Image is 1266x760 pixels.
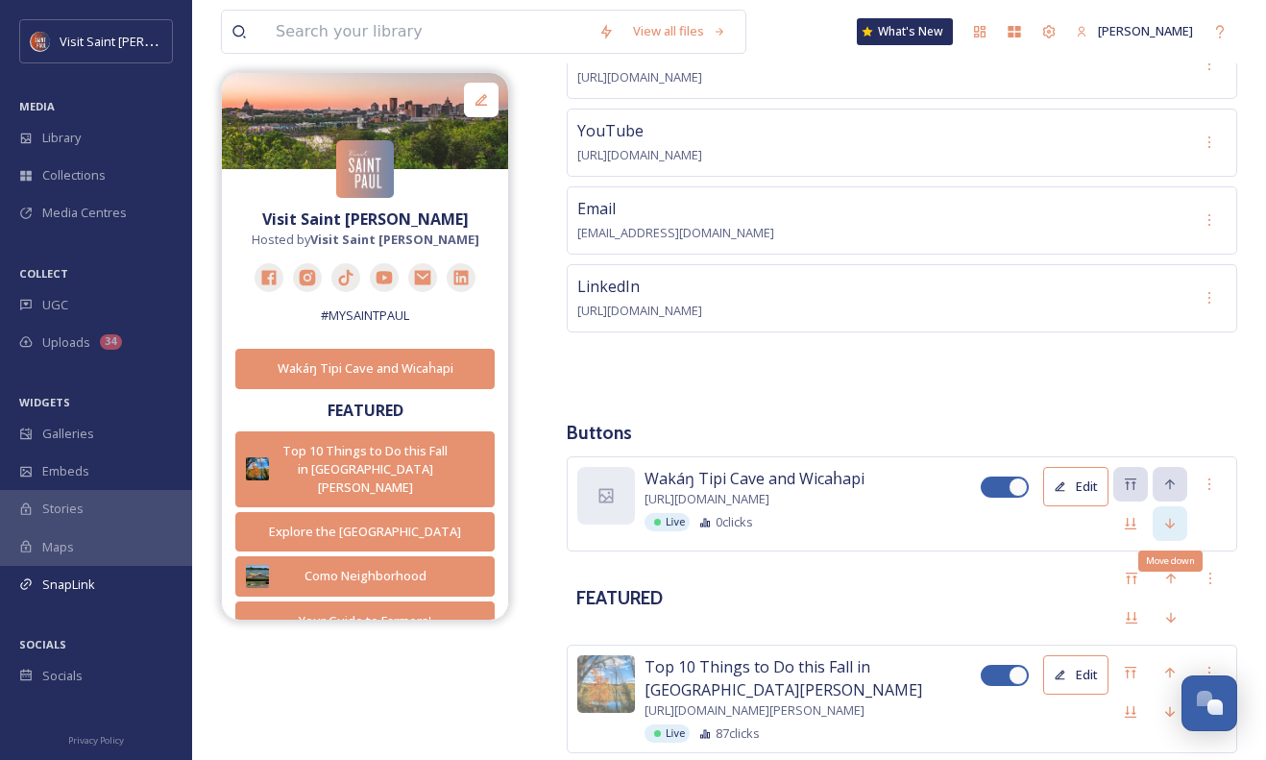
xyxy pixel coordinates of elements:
img: 6b6d4cf7-5fdc-4ac5-84b5-2028ac06c0a6.jpg [222,73,508,169]
div: Top 10 Things to Do this Fall in [GEOGRAPHIC_DATA][PERSON_NAME] [279,442,451,498]
span: Wakáŋ Tipi Cave and Wicaḣapi [645,467,864,490]
span: SnapLink [42,576,95,594]
span: Media Centres [42,204,127,222]
img: Visit%20Saint%20Paul%20Updated%20Profile%20Image.jpg [31,32,50,51]
span: WIDGETS [19,395,70,409]
span: Socials [42,667,83,685]
a: [PERSON_NAME] [1066,12,1203,50]
span: [EMAIL_ADDRESS][DOMAIN_NAME] [577,224,774,241]
span: [PERSON_NAME] [1098,22,1193,39]
h3: Buttons [567,419,1237,447]
span: LinkedIn [577,276,640,297]
img: bb1bca59-a99a-471f-94b1-dfc95c12c220.jpg [246,457,269,480]
img: bb1bca59-a99a-471f-94b1-dfc95c12c220.jpg [577,655,635,713]
span: MEDIA [19,99,55,113]
span: UGC [42,296,68,314]
a: View all files [623,12,736,50]
span: Top 10 Things to Do this Fall in [GEOGRAPHIC_DATA][PERSON_NAME] [645,655,981,701]
div: Live [645,724,690,743]
span: #MYSAINTPAUL [321,306,409,325]
button: Your Guide to Farmers' Markets in [GEOGRAPHIC_DATA][PERSON_NAME] [235,601,495,697]
span: Privacy Policy [68,734,124,747]
img: Visit%20Saint%20Paul%20Updated%20Profile%20Image.jpg [336,140,394,198]
button: Top 10 Things to Do this Fall in [GEOGRAPHIC_DATA][PERSON_NAME] [235,431,495,508]
div: 34 [100,334,122,350]
span: Hosted by [252,231,479,249]
span: Library [42,129,81,147]
div: Explore the [GEOGRAPHIC_DATA] [246,523,484,541]
h3: FEATURED [576,584,663,612]
span: Stories [42,500,84,518]
span: [URL][DOMAIN_NAME] [577,146,702,163]
div: Move down [1138,551,1203,572]
span: [URL][DOMAIN_NAME] [577,68,702,86]
span: Galleries [42,425,94,443]
span: COLLECT [19,266,68,281]
button: Open Chat [1181,675,1237,731]
span: Collections [42,166,106,184]
button: Wakáŋ Tipi Cave and Wicaḣapi [235,349,495,388]
a: What's New [857,18,953,45]
button: Edit [1043,655,1108,695]
span: Maps [42,538,74,556]
span: Email [577,198,616,219]
span: 0 clicks [716,513,753,531]
div: Your Guide to Farmers' Markets in [GEOGRAPHIC_DATA][PERSON_NAME] [279,612,451,686]
img: 392a43c6-ff62-4105-a0e1-9f89d36a3ec8.jpg [246,565,269,588]
a: Privacy Policy [68,727,124,750]
div: Como Neighborhood [279,567,451,585]
span: Uploads [42,333,90,352]
span: [URL][DOMAIN_NAME] [645,490,769,508]
button: Como Neighborhood [235,556,495,596]
strong: Visit Saint [PERSON_NAME] [262,208,469,230]
span: Visit Saint [PERSON_NAME] [60,32,213,50]
span: [URL][DOMAIN_NAME] [577,302,702,319]
strong: Visit Saint [PERSON_NAME] [310,231,479,248]
div: Wakáŋ Tipi Cave and Wicaḣapi [246,359,484,378]
div: Live [645,513,690,531]
span: Embeds [42,462,89,480]
button: Edit [1043,467,1108,506]
button: Explore the [GEOGRAPHIC_DATA] [235,512,495,552]
span: SOCIALS [19,637,66,651]
span: 87 clicks [716,724,760,743]
span: YouTube [577,120,644,141]
input: Search your library [266,11,589,53]
strong: FEATURED [328,400,403,421]
span: [URL][DOMAIN_NAME][PERSON_NAME] [645,701,864,720]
